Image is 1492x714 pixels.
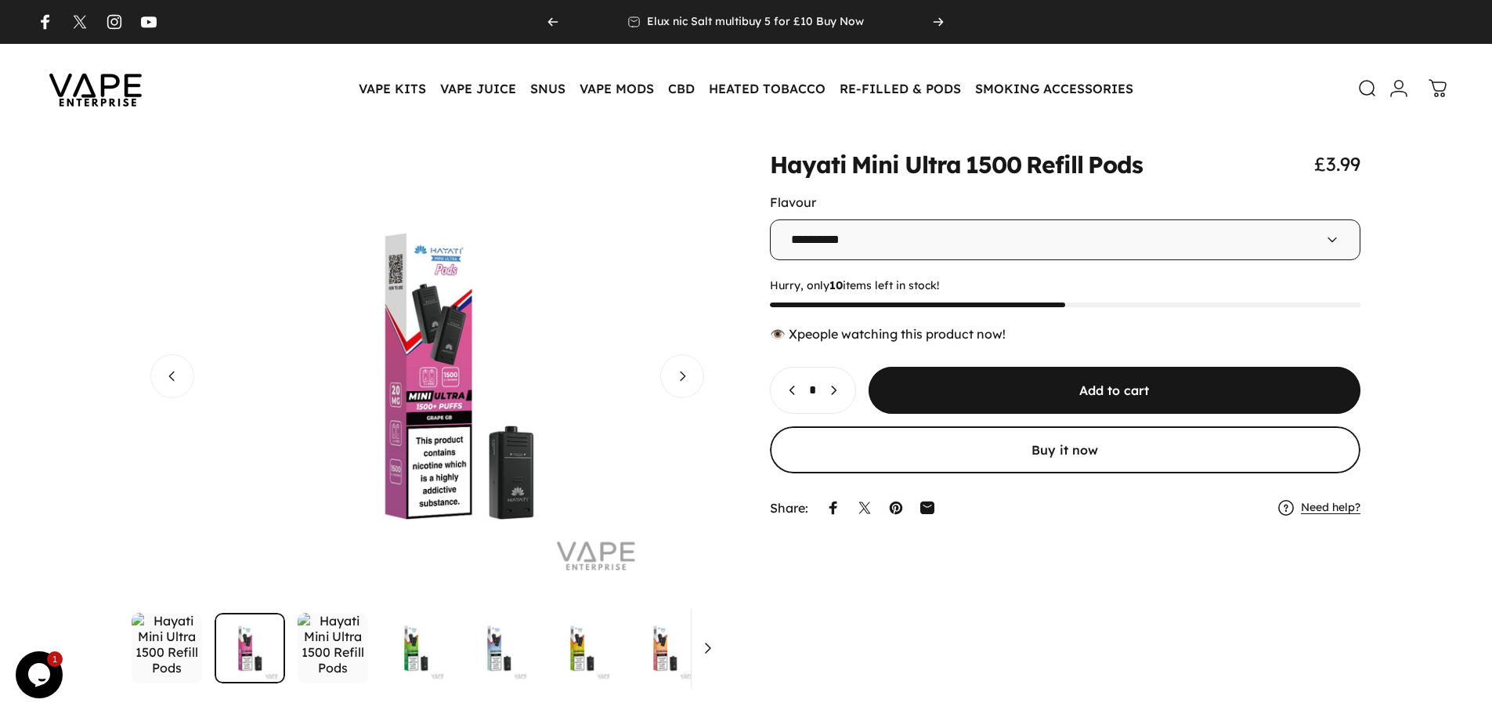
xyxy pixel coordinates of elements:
[819,368,855,413] button: Increase quantity for Hayati Mini Ultra 1500 Refill Pods
[966,153,1021,176] animate-element: 1500
[770,326,1361,342] div: 👁️ people watching this product now!
[547,613,617,683] button: Go to item
[132,152,723,683] media-gallery: Gallery Viewer
[163,152,754,600] button: Open media 2 in modal
[523,72,573,105] summary: SNUS
[1314,152,1360,176] span: £3.99
[1421,71,1455,106] a: 0 items
[547,613,617,683] img: Hayati Mini Ultra 1500 Refill Pods
[829,278,843,292] strong: 10
[381,613,451,683] img: Hayati Mini Ultra 1500 Refill Pods
[905,153,962,176] animate-element: Ultra
[770,194,816,210] label: Flavour
[869,367,1361,414] button: Add to cart
[215,613,285,683] img: Hayati Mini Ultra 1500 Refill Pods
[702,72,833,105] summary: HEATED TOBACCO
[464,613,534,683] button: Go to item
[573,72,661,105] summary: VAPE MODS
[770,153,847,176] animate-element: Hayati
[132,613,202,683] button: Go to item
[770,426,1361,473] button: Buy it now
[298,613,368,683] img: Hayati Mini Ultra 1500 Refill Pods
[1301,501,1360,515] a: Need help?
[25,52,166,125] img: Vape Enterprise
[630,613,700,683] img: Hayati Mini Ultra 1500 Refill Pods
[660,354,704,398] button: Next
[150,354,194,398] button: Previous
[464,613,534,683] img: Hayati Mini Ultra 1500 Refill Pods
[647,15,864,29] p: Elux nic Salt multibuy 5 for £10 Buy Now
[16,651,66,698] iframe: chat widget
[771,368,807,413] button: Decrease quantity for Hayati Mini Ultra 1500 Refill Pods
[968,72,1140,105] summary: SMOKING ACCESSORIES
[298,613,368,683] button: Go to item
[833,72,968,105] summary: RE-FILLED & PODS
[381,613,451,683] button: Go to item
[851,153,899,176] animate-element: Mini
[713,613,783,683] img: Hayati Mini Ultra 1500 Refill Pods
[661,72,702,105] summary: CBD
[1026,153,1083,176] animate-element: Refill
[630,613,700,683] button: Go to item
[1088,153,1143,176] animate-element: Pods
[433,72,523,105] summary: VAPE JUICE
[132,613,202,683] img: Hayati Mini Ultra 1500 Refill Pods
[770,502,808,514] p: Share:
[215,613,285,683] button: Go to item
[713,613,783,683] button: Go to item
[352,72,433,105] summary: VAPE KITS
[352,72,1140,105] nav: Primary
[770,279,1361,293] span: Hurry, only items left in stock!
